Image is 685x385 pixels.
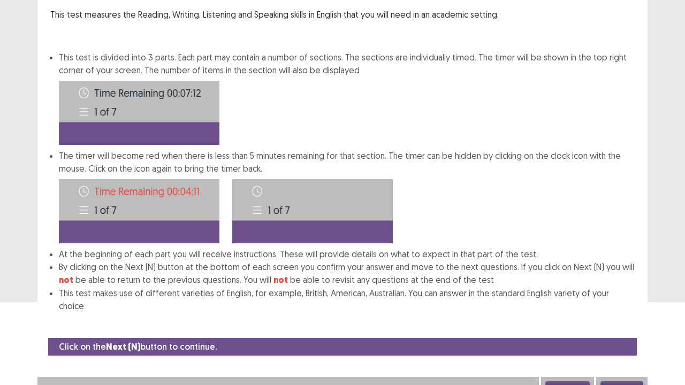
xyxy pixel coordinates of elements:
li: The timer will become red when there is less than 5 minutes remaining for that section. The timer... [59,149,635,248]
li: This test makes use of different varieties of English, for example, British, American, Australian... [59,287,635,312]
strong: not [59,274,73,286]
img: Time-image [232,179,393,243]
p: Click on the button to continue. [59,340,217,353]
strong: not [273,274,288,286]
li: This test is divided into 3 parts. Each part may contain a number of sections. The sections are i... [59,51,635,145]
p: This test measures the Reading, Writing, Listening and Speaking skills in English that you will n... [50,8,635,21]
li: By clicking on the Next (N) button at the bottom of each screen you confirm your answer and move ... [59,260,635,287]
li: At the beginning of each part you will receive instructions. These will provide details on what t... [59,248,635,260]
img: Time-image [59,179,219,243]
strong: Next (N) [106,341,140,352]
img: Time-image [59,81,219,145]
